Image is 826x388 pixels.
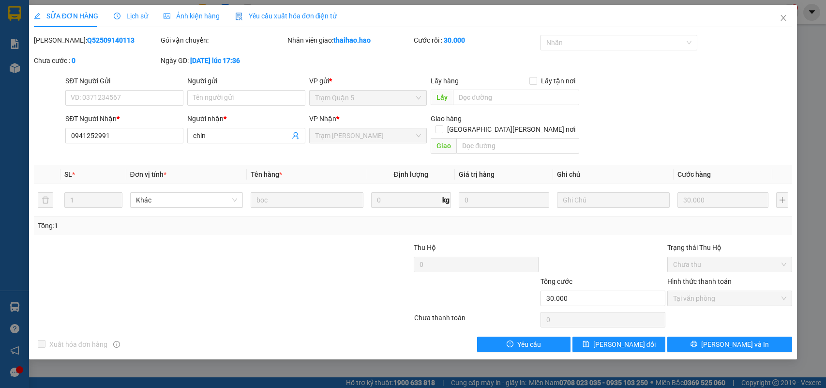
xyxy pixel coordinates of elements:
div: Tổng: 1 [38,220,319,231]
span: user-add [292,132,300,140]
b: thaihao.hao [333,36,371,44]
span: info-circle [113,341,120,348]
span: edit [34,13,41,19]
div: SĐT Người Nhận [65,113,183,124]
input: Ghi Chú [557,192,670,208]
span: SL [64,171,72,178]
input: Dọc đường [453,90,579,105]
button: delete [38,192,53,208]
span: Định lượng [394,171,428,178]
span: Giá trị hàng [459,171,495,178]
span: Lấy hàng [431,77,459,85]
span: Chưa thu [673,257,786,272]
b: 0 [72,57,75,64]
span: printer [691,341,697,348]
label: Hình thức thanh toán [667,278,732,285]
div: Nhân viên giao: [287,35,412,46]
button: printer[PERSON_NAME] và In [667,337,792,352]
span: close [780,14,787,22]
b: Q52509140113 [87,36,135,44]
span: Tại văn phòng [673,291,786,306]
span: Giao [431,138,456,154]
span: exclamation-circle [507,341,513,348]
b: [DATE] lúc 17:36 [190,57,240,64]
span: Tổng cước [541,278,572,285]
span: Lấy [431,90,453,105]
th: Ghi chú [553,165,674,184]
div: Gói vận chuyển: [161,35,285,46]
div: Chưa cước : [34,55,159,66]
div: Người gửi [187,76,305,86]
div: Người nhận [187,113,305,124]
span: kg [441,192,451,208]
div: Trạng thái Thu Hộ [667,242,792,253]
div: SĐT Người Gửi [65,76,183,86]
span: [GEOGRAPHIC_DATA][PERSON_NAME] nơi [443,124,579,135]
img: icon [235,13,243,20]
input: VD: Bàn, Ghế [251,192,363,208]
button: save[PERSON_NAME] đổi [572,337,665,352]
span: Thu Hộ [414,244,436,251]
input: 0 [677,192,768,208]
span: Khác [136,193,237,207]
span: Trạm Tắc Vân [315,128,421,143]
b: 30.000 [444,36,465,44]
button: exclamation-circleYêu cầu [477,337,570,352]
span: Giao hàng [431,115,462,123]
div: Chưa thanh toán [413,312,540,329]
button: plus [776,192,788,208]
span: clock-circle [114,13,120,19]
span: Trạm Quận 5 [315,91,421,105]
span: save [583,341,589,348]
div: [PERSON_NAME]: [34,35,159,46]
span: Đơn vị tính [130,171,166,178]
span: Yêu cầu [517,339,541,350]
span: Xuất hóa đơn hàng [45,339,111,350]
span: Ảnh kiện hàng [164,12,220,20]
span: Lịch sử [114,12,148,20]
span: picture [164,13,170,19]
span: [PERSON_NAME] đổi [593,339,656,350]
span: Lấy tận nơi [537,76,579,86]
span: Tên hàng [251,171,282,178]
span: Cước hàng [677,171,711,178]
input: Dọc đường [456,138,579,154]
button: Close [770,5,797,32]
div: Ngày GD: [161,55,285,66]
input: 0 [459,192,550,208]
span: Yêu cầu xuất hóa đơn điện tử [235,12,337,20]
div: VP gửi [309,76,427,86]
span: [PERSON_NAME] và In [701,339,769,350]
div: Cước rồi : [414,35,539,46]
span: VP Nhận [309,115,336,123]
span: SỬA ĐƠN HÀNG [34,12,98,20]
